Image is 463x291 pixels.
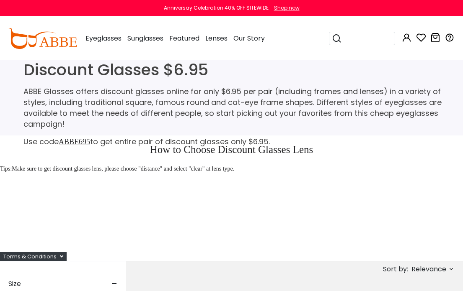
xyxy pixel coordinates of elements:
[169,33,199,43] span: Featured
[233,33,265,43] span: Our Story
[85,33,122,43] span: Eyeglasses
[205,33,228,43] span: Lenses
[270,4,300,11] a: Shop now
[164,4,269,12] div: Anniversay Celebration 40% OFF SITEWIDE
[127,33,163,43] span: Sunglasses
[8,28,77,49] img: abbeglasses.com
[383,264,408,274] span: Sort by:
[23,86,460,130] p: ABBE Glasses offers discount glasses online for only $6.95 per pair (including frames and lenses)...
[411,262,446,277] span: Relevance
[23,136,460,147] p: Use code to get entire pair of discount glasses only $6.95.
[274,4,300,12] div: Shop now
[23,60,460,79] h1: Discount Glasses $6.95
[59,138,90,146] span: ABBE695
